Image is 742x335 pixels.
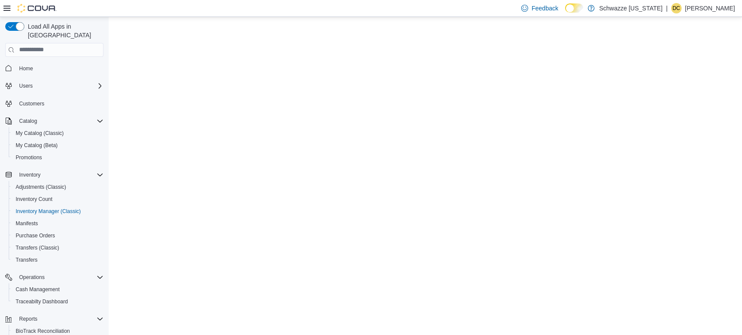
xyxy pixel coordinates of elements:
[12,243,63,253] a: Transfers (Classic)
[9,296,107,308] button: Traceabilty Dashboard
[2,97,107,110] button: Customers
[16,328,70,335] span: BioTrack Reconciliation
[16,63,103,74] span: Home
[16,256,37,263] span: Transfers
[16,314,103,324] span: Reports
[2,62,107,75] button: Home
[671,3,682,13] div: Daniel castillo
[9,242,107,254] button: Transfers (Classic)
[12,206,84,217] a: Inventory Manager (Classic)
[12,194,56,204] a: Inventory Count
[2,169,107,181] button: Inventory
[16,184,66,190] span: Adjustments (Classic)
[672,3,680,13] span: Dc
[17,4,57,13] img: Cova
[9,217,107,230] button: Manifests
[12,182,103,192] span: Adjustments (Classic)
[19,171,40,178] span: Inventory
[16,116,40,126] button: Catalog
[19,100,44,107] span: Customers
[16,196,53,203] span: Inventory Count
[12,284,103,295] span: Cash Management
[19,82,33,89] span: Users
[16,130,64,137] span: My Catalog (Classic)
[12,218,103,229] span: Manifests
[532,4,558,13] span: Feedback
[16,63,37,74] a: Home
[12,255,103,265] span: Transfers
[12,128,103,138] span: My Catalog (Classic)
[16,142,58,149] span: My Catalog (Beta)
[19,118,37,125] span: Catalog
[12,152,103,163] span: Promotions
[19,65,33,72] span: Home
[12,296,71,307] a: Traceabilty Dashboard
[9,127,107,139] button: My Catalog (Classic)
[2,80,107,92] button: Users
[666,3,668,13] p: |
[2,271,107,283] button: Operations
[19,274,45,281] span: Operations
[12,206,103,217] span: Inventory Manager (Classic)
[24,22,103,39] span: Load All Apps in [GEOGRAPHIC_DATA]
[599,3,662,13] p: Schwazze [US_STATE]
[12,230,103,241] span: Purchase Orders
[16,298,68,305] span: Traceabilty Dashboard
[16,286,60,293] span: Cash Management
[16,116,103,126] span: Catalog
[9,254,107,266] button: Transfers
[19,315,37,322] span: Reports
[12,243,103,253] span: Transfers (Classic)
[9,181,107,193] button: Adjustments (Classic)
[9,139,107,151] button: My Catalog (Beta)
[12,194,103,204] span: Inventory Count
[12,128,67,138] a: My Catalog (Classic)
[16,81,103,91] span: Users
[685,3,735,13] p: [PERSON_NAME]
[12,152,46,163] a: Promotions
[2,313,107,325] button: Reports
[16,208,81,215] span: Inventory Manager (Classic)
[12,230,59,241] a: Purchase Orders
[9,205,107,217] button: Inventory Manager (Classic)
[9,193,107,205] button: Inventory Count
[12,255,41,265] a: Transfers
[16,232,55,239] span: Purchase Orders
[12,140,103,151] span: My Catalog (Beta)
[16,170,103,180] span: Inventory
[9,151,107,164] button: Promotions
[12,182,70,192] a: Adjustments (Classic)
[16,244,59,251] span: Transfers (Classic)
[12,140,61,151] a: My Catalog (Beta)
[16,272,103,282] span: Operations
[16,99,48,109] a: Customers
[9,283,107,296] button: Cash Management
[2,115,107,127] button: Catalog
[16,154,42,161] span: Promotions
[16,170,44,180] button: Inventory
[565,3,583,13] input: Dark Mode
[16,81,36,91] button: Users
[12,296,103,307] span: Traceabilty Dashboard
[16,272,48,282] button: Operations
[16,314,41,324] button: Reports
[16,220,38,227] span: Manifests
[12,218,41,229] a: Manifests
[16,98,103,109] span: Customers
[12,284,63,295] a: Cash Management
[9,230,107,242] button: Purchase Orders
